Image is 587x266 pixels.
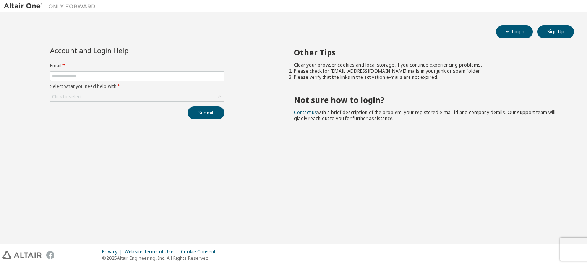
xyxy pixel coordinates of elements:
[294,95,561,105] h2: Not sure how to login?
[294,68,561,74] li: Please check for [EMAIL_ADDRESS][DOMAIN_NAME] mails in your junk or spam folder.
[2,251,42,259] img: altair_logo.svg
[52,94,82,100] div: Click to select
[496,25,533,38] button: Login
[294,74,561,80] li: Please verify that the links in the activation e-mails are not expired.
[102,255,220,261] p: © 2025 Altair Engineering, Inc. All Rights Reserved.
[294,47,561,57] h2: Other Tips
[537,25,574,38] button: Sign Up
[4,2,99,10] img: Altair One
[50,63,224,69] label: Email
[50,83,224,90] label: Select what you need help with
[46,251,54,259] img: facebook.svg
[102,249,125,255] div: Privacy
[50,47,190,54] div: Account and Login Help
[294,109,317,116] a: Contact us
[181,249,220,255] div: Cookie Consent
[294,62,561,68] li: Clear your browser cookies and local storage, if you continue experiencing problems.
[125,249,181,255] div: Website Terms of Use
[50,92,224,101] div: Click to select
[294,109,555,122] span: with a brief description of the problem, your registered e-mail id and company details. Our suppo...
[188,106,224,119] button: Submit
